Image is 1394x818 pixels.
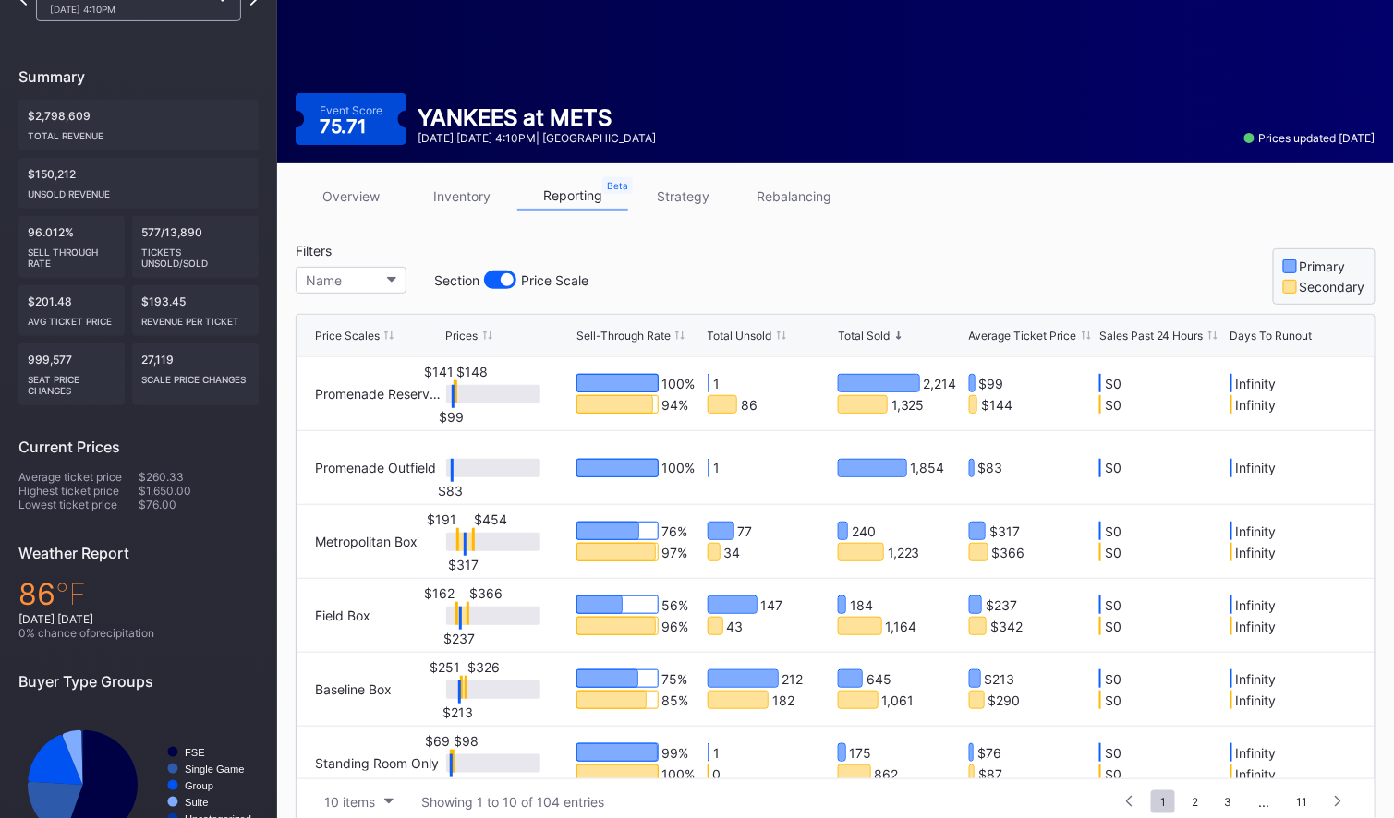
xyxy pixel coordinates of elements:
[18,438,259,456] div: Current Prices
[18,216,125,278] div: 96.012%
[713,460,720,476] div: 1
[662,460,696,476] div: 100 %
[48,48,203,63] div: Domain: [DOMAIN_NAME]
[850,596,873,613] div: 184
[713,375,720,391] div: 1
[1236,375,1277,391] div: Infinity
[55,576,86,612] span: ℉
[296,243,598,259] div: Filters
[18,576,259,612] div: 86
[425,585,455,601] div: $162
[28,367,115,396] div: seat price changes
[70,109,165,121] div: Domain Overview
[204,109,311,121] div: Keywords by Traffic
[1105,544,1121,560] div: $0
[662,375,696,391] div: 100 %
[141,239,249,269] div: Tickets Unsold/Sold
[1105,596,1121,613] div: $0
[891,396,925,413] div: 1,325
[18,626,259,640] div: 0 % chance of precipitation
[418,131,656,145] div: [DATE] [DATE] 4:10PM | [GEOGRAPHIC_DATA]
[315,386,442,402] div: Promenade Reserved
[1236,618,1277,634] div: Infinity
[724,544,741,560] div: 34
[761,596,783,613] div: 147
[1099,329,1204,343] div: Sales Past 24 Hours
[1105,670,1121,687] div: $0
[446,329,479,343] div: Prices
[1215,790,1241,813] span: 3
[315,329,380,343] div: Price Scales
[713,744,720,761] div: 1
[469,585,503,601] div: $366
[185,780,213,791] text: Group
[969,329,1077,343] div: Average Ticket Price
[662,765,696,782] div: 100 %
[18,343,125,405] div: 999,577
[141,367,249,385] div: scale price changes
[435,704,481,720] div: $213
[1236,396,1277,413] div: Infinity
[455,733,479,749] div: $98
[662,618,689,634] div: 96 %
[708,329,772,343] div: Total Unsold
[738,523,753,539] div: 77
[1105,523,1121,539] div: $0
[978,765,1002,782] div: $87
[1236,544,1277,560] div: Infinity
[406,182,517,211] a: inventory
[28,308,115,327] div: Avg ticket price
[436,631,482,646] div: $237
[1105,396,1121,413] div: $0
[986,596,1017,613] div: $237
[1236,460,1277,476] div: Infinity
[741,396,758,413] div: 86
[429,409,475,425] div: $99
[1244,794,1283,810] div: ...
[1236,692,1277,708] div: Infinity
[852,523,876,539] div: 240
[1236,765,1277,782] div: Infinity
[185,764,245,775] text: Single Game
[296,267,406,294] button: Name
[739,182,850,211] a: rebalancing
[990,618,1023,634] div: $342
[1105,692,1121,708] div: $0
[1105,460,1121,476] div: $0
[1300,259,1346,274] div: Primary
[662,596,689,613] div: 56 %
[18,612,259,626] div: [DATE] [DATE]
[28,239,115,269] div: Sell Through Rate
[850,744,872,761] div: 175
[320,117,370,136] div: 75.71
[139,484,259,498] div: $1,650.00
[981,396,1012,413] div: $144
[441,557,487,572] div: $317
[662,670,688,687] div: 75 %
[30,48,44,63] img: website_grey.svg
[184,107,199,122] img: tab_keywords_by_traffic_grey.svg
[324,794,375,810] div: 10 items
[315,534,418,549] div: Metropolitan Box
[52,30,91,44] div: v 4.0.25
[457,364,489,379] div: $148
[50,107,65,122] img: tab_domain_overview_orange.svg
[1151,790,1175,813] span: 1
[139,498,259,511] div: $76.00
[18,544,259,562] div: Weather Report
[875,765,899,782] div: 862
[1105,618,1121,634] div: $0
[979,375,1004,391] div: $99
[1230,329,1313,343] div: Days To Runout
[1105,765,1121,782] div: $0
[978,460,1003,476] div: $83
[320,103,382,117] div: Event Score
[434,271,588,289] div: Section Price Scale
[988,692,1021,708] div: $290
[18,484,139,498] div: Highest ticket price
[475,511,508,527] div: $454
[662,692,689,708] div: 85 %
[1244,131,1376,145] div: Prices updated [DATE]
[18,100,259,150] div: $2,798,609
[977,744,1001,761] div: $76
